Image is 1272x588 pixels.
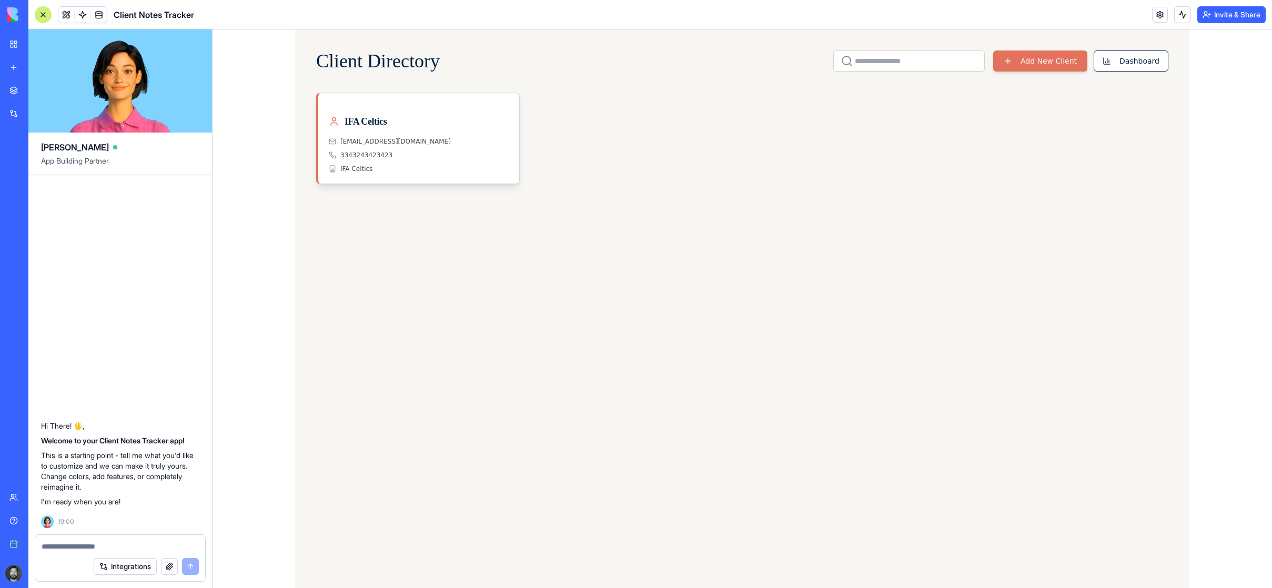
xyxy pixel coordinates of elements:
[213,29,1272,588] iframe: To enrich screen reader interactions, please activate Accessibility in Grammarly extension settings
[41,436,185,445] strong: Welcome to your Client Notes Tracker app!
[114,8,194,21] span: Client Notes Tracker
[58,518,74,526] span: 19:00
[41,141,109,154] span: [PERSON_NAME]
[1197,6,1266,23] button: Invite & Share
[41,421,199,431] p: Hi There! 🖐️,
[41,496,199,507] p: I'm ready when you are!
[5,565,22,582] img: ACg8ocLgOF4bjOymJxKawdIdklYA68NjYQoKYxjRny7HkDiFQmphKnKP_Q=s96-c
[94,558,157,575] button: Integrations
[7,7,73,22] img: logo
[41,450,199,492] p: This is a starting point - tell me what you'd like to customize and we can make it truly yours. C...
[41,156,199,175] span: App Building Partner
[41,515,54,528] img: Ella_00000_wcx2te.png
